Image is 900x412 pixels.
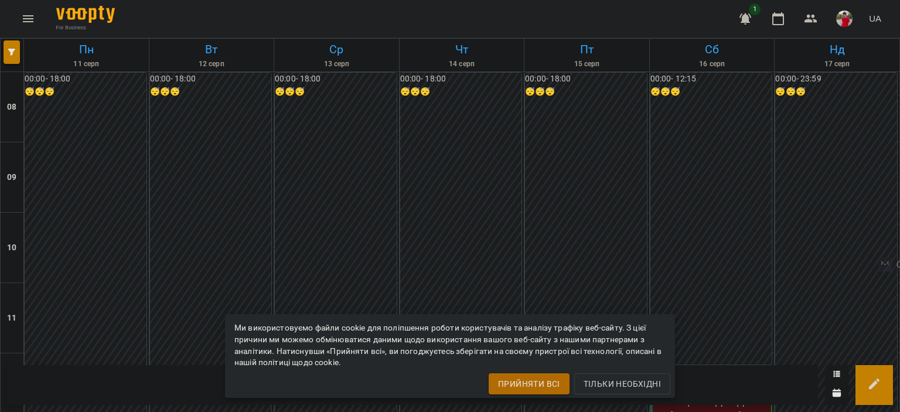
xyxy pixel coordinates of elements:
h6: 00:00 - 18:00 [25,73,146,86]
span: Прийняти всі [498,377,560,391]
h6: Нд [776,40,898,59]
h6: 11 серп [26,59,147,70]
h6: 13 серп [276,59,397,70]
h6: 00:00 - 23:59 [775,73,897,86]
h6: 16 серп [652,59,773,70]
h6: 😴😴😴 [525,86,647,98]
button: Тільки необхідні [574,373,670,394]
h6: 17 серп [776,59,898,70]
h6: 09 [7,171,16,184]
h6: 12 серп [151,59,272,70]
h6: 14 серп [401,59,523,70]
h6: 😴😴😴 [25,86,146,98]
span: For Business [56,24,115,31]
h6: 😴😴😴 [650,86,772,98]
h6: Сб [652,40,773,59]
button: Menu [14,5,42,33]
h6: Вт [151,40,272,59]
h6: Ср [276,40,397,59]
h6: 15 серп [526,59,647,70]
img: 54b6d9b4e6461886c974555cb82f3b73.jpg [836,11,853,27]
h6: 00:00 - 12:15 [650,73,772,86]
h6: 00:00 - 18:00 [525,73,647,86]
div: Ми використовуємо файли cookie для поліпшення роботи користувачів та аналізу трафіку веб-сайту. З... [234,318,666,373]
button: UA [864,8,886,29]
h6: Пт [526,40,647,59]
h6: 10 [7,241,16,254]
h6: Чт [401,40,523,59]
h6: 08 [7,101,16,114]
button: Прийняти всі [489,373,570,394]
img: Voopty Logo [56,6,115,23]
h6: 11 [7,312,16,325]
h6: 😴😴😴 [275,86,397,98]
h6: Пн [26,40,147,59]
h6: 😴😴😴 [150,86,272,98]
span: 1 [749,4,761,15]
span: UA [869,12,881,25]
span: Тільки необхідні [584,377,661,391]
h6: 😴😴😴 [775,86,897,98]
h6: 00:00 - 18:00 [275,73,397,86]
h6: 00:00 - 18:00 [150,73,272,86]
h6: 😴😴😴 [400,86,522,98]
h6: 00:00 - 18:00 [400,73,522,86]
